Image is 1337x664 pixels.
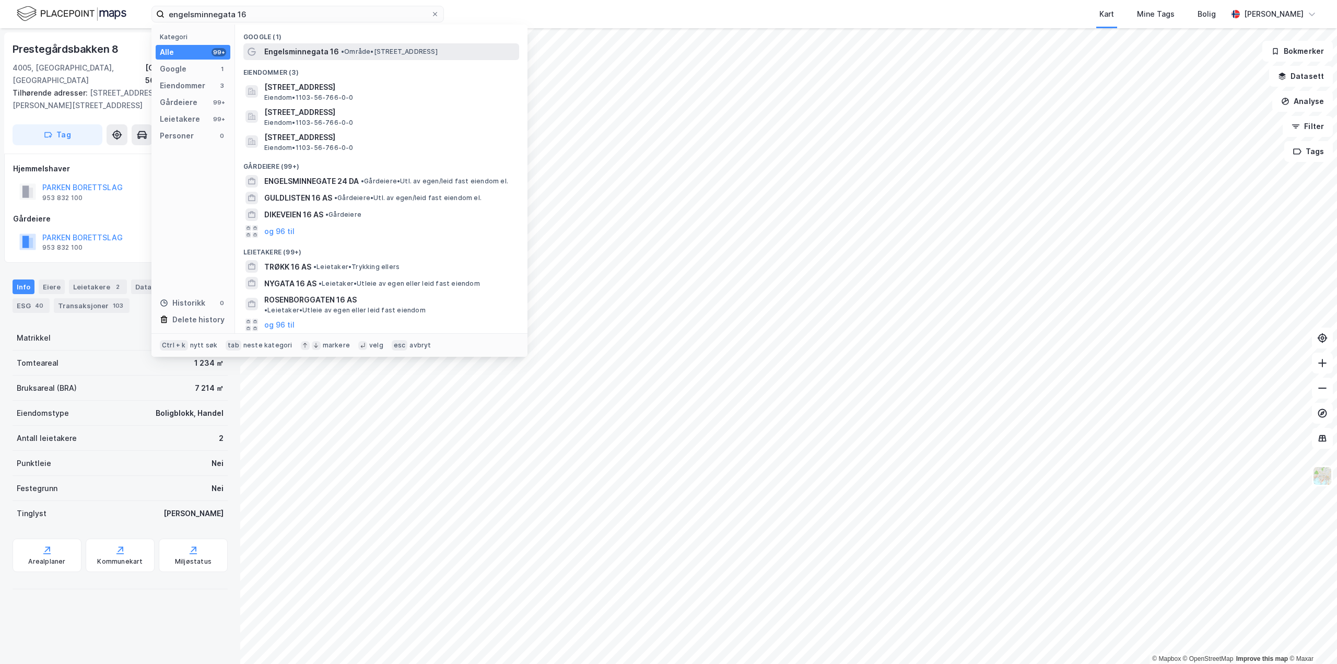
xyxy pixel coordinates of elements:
[264,45,339,58] span: Engelsminnegata 16
[13,298,50,313] div: ESG
[160,297,205,309] div: Historikk
[1183,655,1234,662] a: OpenStreetMap
[226,340,241,351] div: tab
[160,113,200,125] div: Leietakere
[17,382,77,394] div: Bruksareal (BRA)
[212,48,226,56] div: 99+
[42,243,83,252] div: 953 832 100
[33,300,45,311] div: 40
[323,341,350,350] div: markere
[361,177,364,185] span: •
[341,48,344,55] span: •
[17,432,77,445] div: Antall leietakere
[1244,8,1304,20] div: [PERSON_NAME]
[13,87,219,112] div: [STREET_ADDRESS], [PERSON_NAME][STREET_ADDRESS]
[175,557,212,566] div: Miljøstatus
[156,407,224,420] div: Boligblokk, Handel
[17,482,57,495] div: Festegrunn
[264,208,323,221] span: DIKEVEIEN 16 AS
[409,341,431,350] div: avbryt
[1262,41,1333,62] button: Bokmerker
[13,62,145,87] div: 4005, [GEOGRAPHIC_DATA], [GEOGRAPHIC_DATA]
[160,33,230,41] div: Kategori
[243,341,292,350] div: neste kategori
[97,557,143,566] div: Kommunekart
[13,162,227,175] div: Hjemmelshaver
[218,299,226,307] div: 0
[17,357,58,369] div: Tomteareal
[212,457,224,470] div: Nei
[264,225,295,238] button: og 96 til
[160,340,188,351] div: Ctrl + k
[160,46,174,59] div: Alle
[264,81,515,94] span: [STREET_ADDRESS]
[313,263,400,271] span: Leietaker • Trykking ellers
[219,432,224,445] div: 2
[313,263,316,271] span: •
[145,62,228,87] div: [GEOGRAPHIC_DATA], 56/1199
[319,279,480,288] span: Leietaker • Utleie av egen eller leid fast eiendom
[264,277,316,290] span: NYGATA 16 AS
[1285,614,1337,664] iframe: Chat Widget
[13,41,121,57] div: Prestegårdsbakken 8
[264,94,354,102] span: Eiendom • 1103-56-766-0-0
[194,357,224,369] div: 1 234 ㎡
[172,313,225,326] div: Delete history
[1269,66,1333,87] button: Datasett
[1236,655,1288,662] a: Improve this map
[42,194,83,202] div: 953 832 100
[1099,8,1114,20] div: Kart
[264,106,515,119] span: [STREET_ADDRESS]
[160,79,205,92] div: Eiendommer
[13,279,34,294] div: Info
[17,457,51,470] div: Punktleie
[264,192,332,204] span: GULDLISTEN 16 AS
[13,213,227,225] div: Gårdeiere
[131,279,183,294] div: Datasett
[334,194,337,202] span: •
[218,81,226,90] div: 3
[1152,655,1181,662] a: Mapbox
[264,294,357,306] span: ROSENBORGGATEN 16 AS
[17,507,46,520] div: Tinglyst
[1312,466,1332,486] img: Z
[264,175,359,188] span: ENGELSMINNEGATE 24 DA
[160,96,197,109] div: Gårdeiere
[212,115,226,123] div: 99+
[160,63,186,75] div: Google
[325,211,361,219] span: Gårdeiere
[190,341,218,350] div: nytt søk
[1198,8,1216,20] div: Bolig
[235,240,527,259] div: Leietakere (99+)
[17,332,51,344] div: Matrikkel
[319,279,322,287] span: •
[361,177,508,185] span: Gårdeiere • Utl. av egen/leid fast eiendom el.
[13,88,90,97] span: Tilhørende adresser:
[165,6,431,22] input: Søk på adresse, matrikkel, gårdeiere, leietakere eller personer
[1137,8,1175,20] div: Mine Tags
[369,341,383,350] div: velg
[334,194,482,202] span: Gårdeiere • Utl. av egen/leid fast eiendom el.
[264,306,426,314] span: Leietaker • Utleie av egen eller leid fast eiendom
[264,261,311,273] span: TRØKK 16 AS
[28,557,65,566] div: Arealplaner
[1283,116,1333,137] button: Filter
[163,507,224,520] div: [PERSON_NAME]
[212,482,224,495] div: Nei
[264,131,515,144] span: [STREET_ADDRESS]
[69,279,127,294] div: Leietakere
[39,279,65,294] div: Eiere
[1284,141,1333,162] button: Tags
[235,60,527,79] div: Eiendommer (3)
[264,119,354,127] span: Eiendom • 1103-56-766-0-0
[235,154,527,173] div: Gårdeiere (99+)
[17,407,69,420] div: Eiendomstype
[325,211,329,218] span: •
[235,25,527,43] div: Google (1)
[264,306,267,314] span: •
[341,48,438,56] span: Område • [STREET_ADDRESS]
[160,130,194,142] div: Personer
[218,65,226,73] div: 1
[13,124,102,145] button: Tag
